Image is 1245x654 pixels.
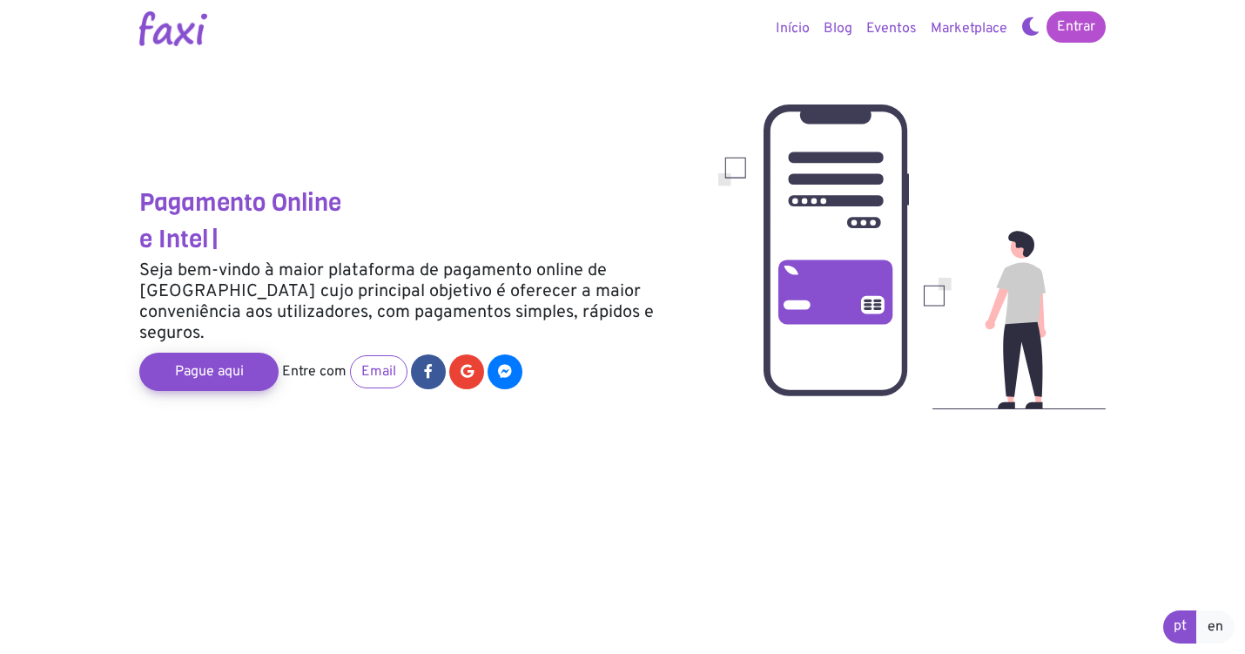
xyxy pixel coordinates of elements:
h3: Pagamento Online [139,188,692,218]
span: e Intel [139,223,208,255]
img: Logotipo Faxi Online [139,11,207,46]
span: Entre com [282,363,347,381]
a: en [1196,610,1235,644]
a: Início [769,11,817,46]
a: Pague aqui [139,353,279,391]
a: Blog [817,11,859,46]
a: Email [350,355,407,388]
a: pt [1163,610,1197,644]
a: Eventos [859,11,924,46]
h5: Seja bem-vindo à maior plataforma de pagamento online de [GEOGRAPHIC_DATA] cujo principal objetiv... [139,260,692,344]
a: Entrar [1046,11,1106,43]
a: Marketplace [924,11,1014,46]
